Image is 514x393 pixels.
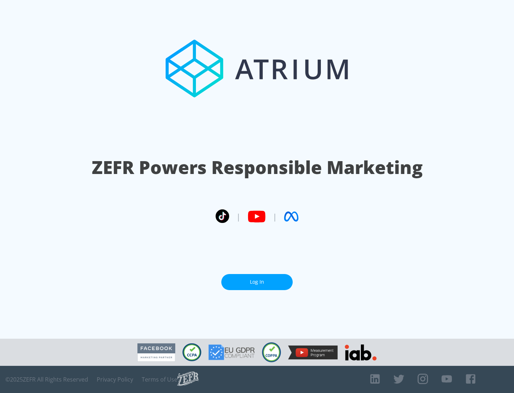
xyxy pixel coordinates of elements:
a: Privacy Policy [97,376,133,383]
span: © 2025 ZEFR All Rights Reserved [5,376,88,383]
img: IAB [345,344,377,360]
img: CCPA Compliant [182,343,201,361]
span: | [273,211,277,222]
img: YouTube Measurement Program [288,345,338,359]
img: Facebook Marketing Partner [137,343,175,362]
a: Terms of Use [142,376,177,383]
h1: ZEFR Powers Responsible Marketing [92,155,423,180]
a: Log In [221,274,293,290]
img: GDPR Compliant [208,344,255,360]
img: COPPA Compliant [262,342,281,362]
span: | [236,211,241,222]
